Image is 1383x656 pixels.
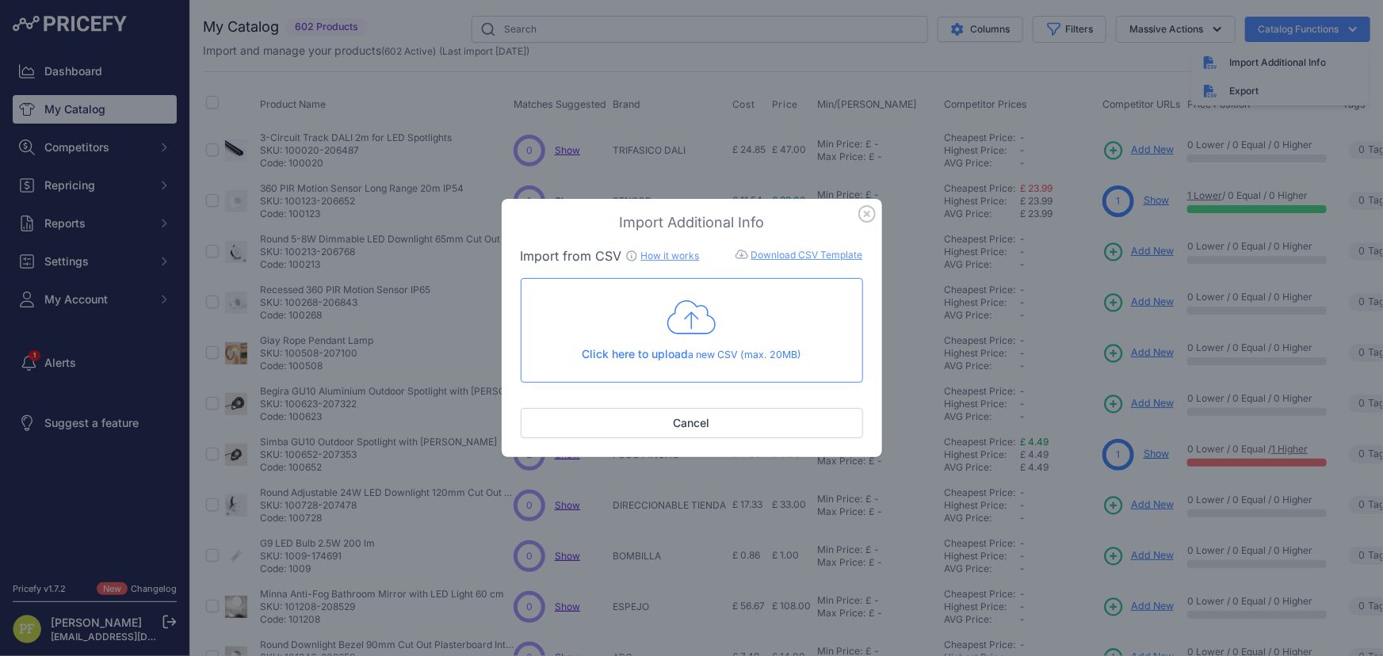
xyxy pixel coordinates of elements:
p: a new CSV (max. 20MB) [534,346,850,363]
span: Click here to upload [582,347,688,360]
a: How it works [641,250,700,261]
a: Download CSV Template [751,249,863,261]
button: Cancel [521,408,863,438]
span: Import from CSV [521,248,622,264]
h3: Import Additional Info [521,212,863,234]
